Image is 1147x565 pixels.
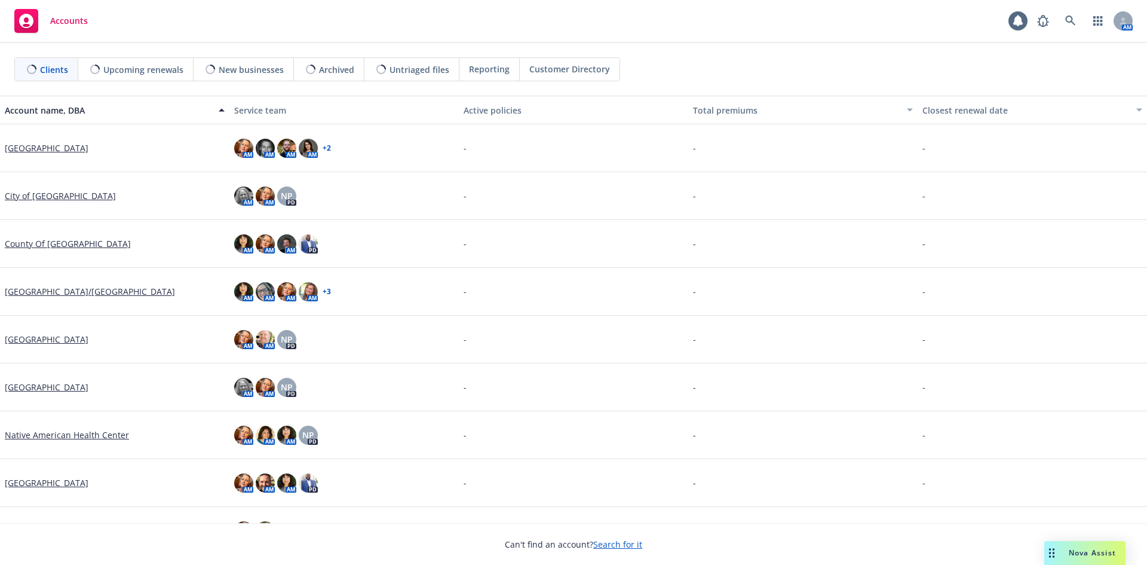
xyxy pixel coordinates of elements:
img: photo [234,378,253,397]
img: photo [234,474,253,493]
span: Can't find an account? [505,538,642,551]
img: photo [256,282,275,301]
img: photo [277,426,296,445]
div: Closest renewal date [922,104,1129,117]
span: - [922,477,925,489]
a: [GEOGRAPHIC_DATA] [5,333,88,346]
a: County Of [GEOGRAPHIC_DATA] [5,237,131,250]
span: - [922,333,925,346]
a: [GEOGRAPHIC_DATA] [5,142,88,154]
img: photo [234,187,253,206]
img: photo [234,521,253,540]
a: [GEOGRAPHIC_DATA] [5,381,88,393]
img: photo [256,521,275,540]
img: photo [256,187,275,206]
img: photo [299,139,318,158]
button: Nova Assist [1044,541,1125,565]
img: photo [256,474,275,493]
button: Closest renewal date [918,96,1147,124]
span: - [693,381,696,393]
img: photo [299,234,318,254]
img: photo [256,330,275,349]
button: Service team [229,96,459,124]
a: Search [1059,9,1082,33]
img: photo [256,426,275,445]
span: - [922,429,925,441]
span: - [693,190,696,202]
a: City of [GEOGRAPHIC_DATA] [5,190,116,202]
span: - [464,285,467,298]
span: Clients [40,63,68,76]
img: photo [234,282,253,301]
span: - [693,237,696,250]
a: [GEOGRAPHIC_DATA] [5,477,88,489]
span: - [693,333,696,346]
span: NP [302,429,314,441]
a: + 3 [323,288,331,295]
img: photo [299,474,318,493]
img: photo [256,234,275,254]
span: Reporting [469,63,510,75]
span: - [464,429,467,441]
a: Native American Health Center [5,429,129,441]
span: - [693,285,696,298]
div: Drag to move [1044,541,1059,565]
span: - [464,190,467,202]
div: Service team [234,104,454,117]
a: Switch app [1086,9,1110,33]
a: Accounts [10,4,93,38]
img: photo [256,378,275,397]
span: - [922,285,925,298]
span: - [922,381,925,393]
span: - [464,477,467,489]
img: photo [234,330,253,349]
span: - [693,429,696,441]
img: photo [277,234,296,254]
span: - [693,477,696,489]
button: Total premiums [688,96,918,124]
img: photo [299,282,318,301]
span: NP [281,190,293,202]
span: NP [281,333,293,346]
img: photo [234,234,253,254]
div: Active policies [464,104,683,117]
span: - [922,190,925,202]
span: New businesses [219,63,284,76]
img: photo [277,139,296,158]
a: + 2 [323,145,331,152]
button: Active policies [459,96,688,124]
span: - [464,381,467,393]
span: - [464,142,467,154]
span: Accounts [50,16,88,26]
a: Report a Bug [1031,9,1055,33]
span: Upcoming renewals [103,63,183,76]
span: Untriaged files [390,63,449,76]
img: photo [256,139,275,158]
span: Nova Assist [1069,548,1116,558]
img: photo [277,282,296,301]
span: - [464,237,467,250]
span: Archived [319,63,354,76]
img: photo [234,139,253,158]
span: - [693,142,696,154]
img: photo [277,474,296,493]
span: NP [281,381,293,393]
div: Account name, DBA [5,104,211,117]
span: Customer Directory [529,63,610,75]
a: [GEOGRAPHIC_DATA]/[GEOGRAPHIC_DATA] [5,285,175,298]
span: - [464,333,467,346]
div: Total premiums [693,104,900,117]
img: photo [234,426,253,445]
a: Search for it [593,539,642,550]
span: - [922,142,925,154]
span: - [922,237,925,250]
